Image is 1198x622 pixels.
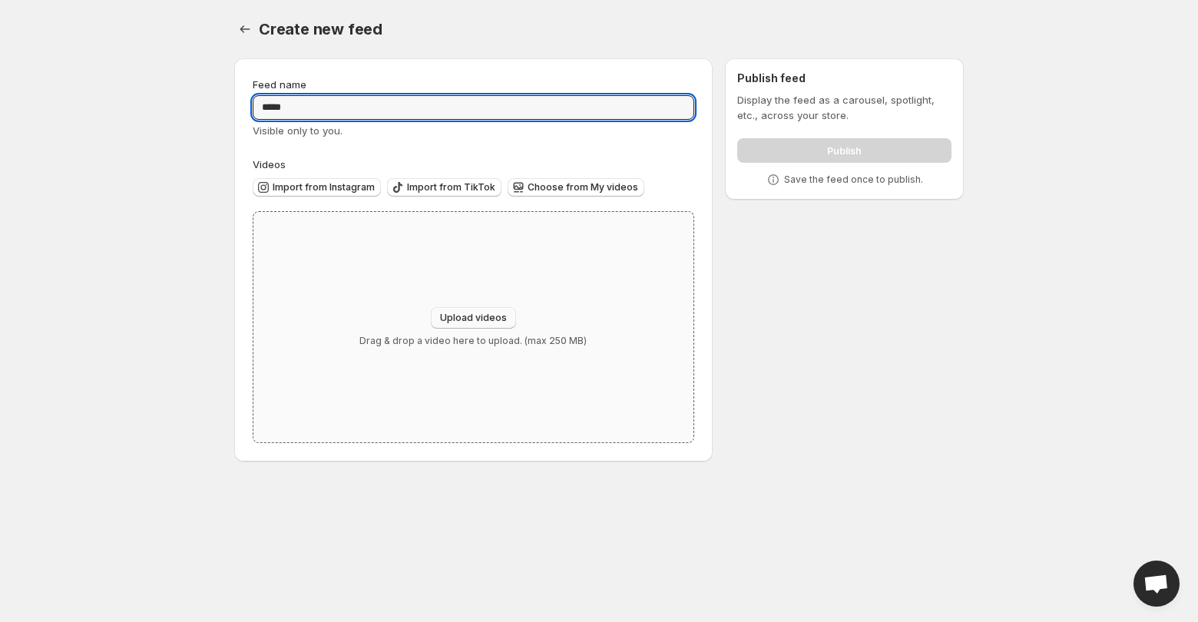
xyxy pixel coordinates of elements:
p: Save the feed once to publish. [784,174,923,186]
button: Choose from My videos [508,178,644,197]
p: Display the feed as a carousel, spotlight, etc., across your store. [737,92,951,123]
button: Import from TikTok [387,178,501,197]
button: Import from Instagram [253,178,381,197]
span: Import from Instagram [273,181,375,194]
button: Settings [234,18,256,40]
a: Open chat [1133,561,1180,607]
span: Upload videos [440,312,507,324]
span: Import from TikTok [407,181,495,194]
span: Feed name [253,78,306,91]
span: Choose from My videos [528,181,638,194]
span: Create new feed [259,20,382,38]
button: Upload videos [431,307,516,329]
span: Videos [253,158,286,170]
p: Drag & drop a video here to upload. (max 250 MB) [359,335,587,347]
span: Visible only to you. [253,124,343,137]
h2: Publish feed [737,71,951,86]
